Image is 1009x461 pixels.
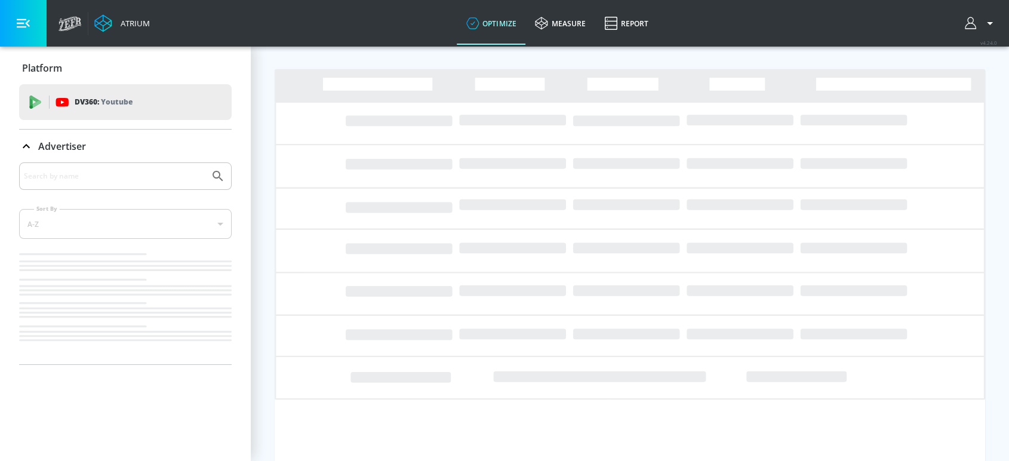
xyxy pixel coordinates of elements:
p: Platform [22,62,62,75]
div: Atrium [116,18,150,29]
p: Youtube [101,96,133,108]
p: DV360: [75,96,133,109]
nav: list of Advertiser [19,248,232,364]
div: Platform [19,51,232,85]
label: Sort By [34,205,60,213]
input: Search by name [24,168,205,184]
span: v 4.24.0 [980,39,997,46]
a: optimize [457,2,525,45]
div: Advertiser [19,162,232,364]
a: measure [525,2,595,45]
div: A-Z [19,209,232,239]
p: Advertiser [38,140,86,153]
a: Report [595,2,657,45]
div: DV360: Youtube [19,84,232,120]
a: Atrium [94,14,150,32]
div: Advertiser [19,130,232,163]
